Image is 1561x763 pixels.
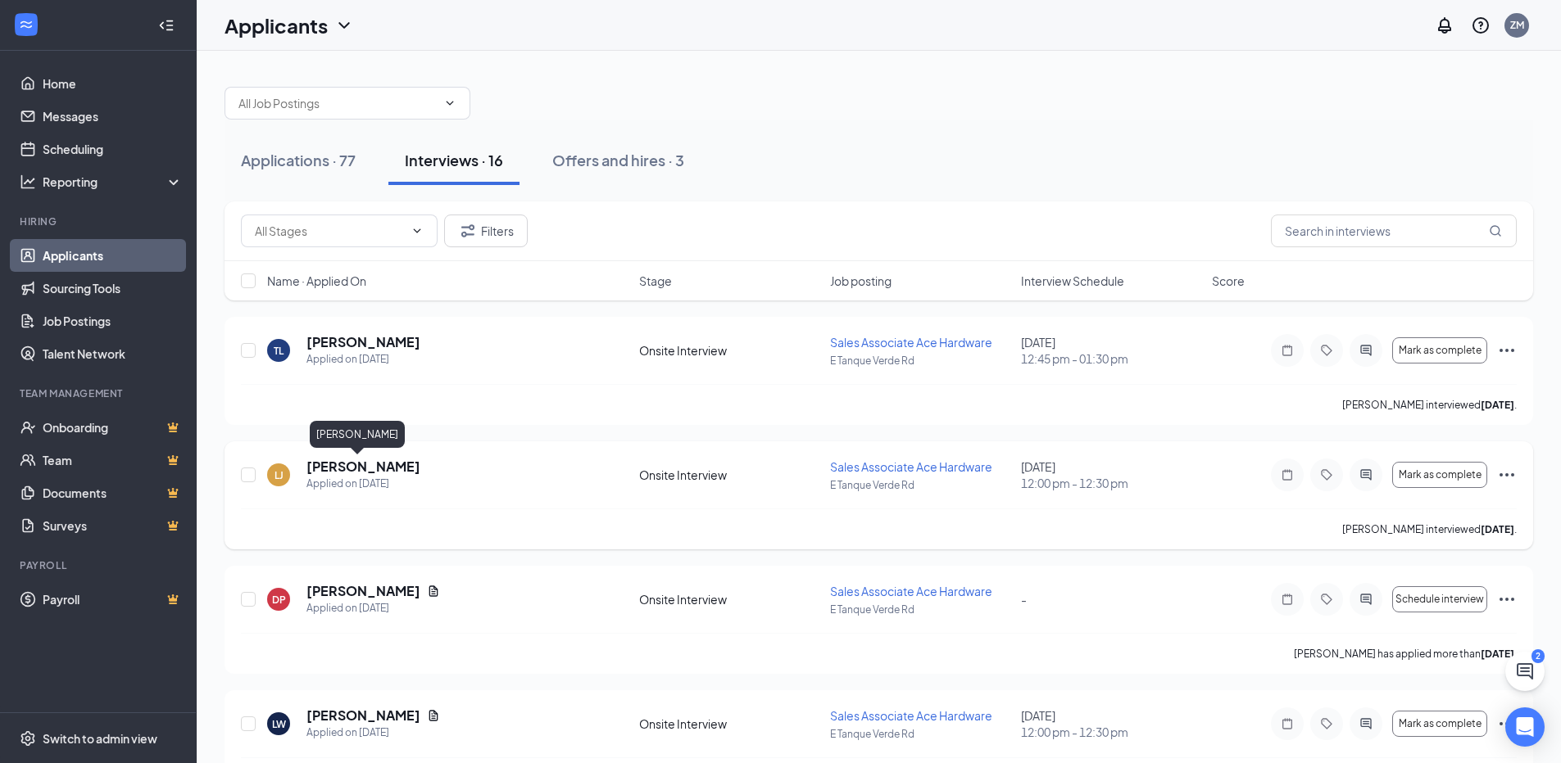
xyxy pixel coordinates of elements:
[1505,652,1545,691] button: ChatActive
[427,585,440,598] svg: Document
[1497,341,1517,360] svg: Ellipses
[1510,18,1524,32] div: ZM
[20,386,179,400] div: Team Management
[552,150,684,170] div: Offers and hires · 3
[275,468,284,482] div: LJ
[1021,273,1124,289] span: Interview Schedule
[1356,593,1376,606] svg: ActiveChat
[272,717,286,731] div: LW
[1356,468,1376,481] svg: ActiveChat
[1392,711,1487,737] button: Mark as complete
[830,459,992,474] span: Sales Associate Ace Hardware
[1021,592,1027,607] span: -
[444,214,528,247] button: Filter Filters
[1342,522,1517,536] p: [PERSON_NAME] interviewed .
[1021,458,1202,491] div: [DATE]
[43,100,183,133] a: Messages
[639,467,820,483] div: Onsite Interview
[241,150,356,170] div: Applications · 77
[43,133,183,165] a: Scheduling
[830,727,1011,741] p: E Tanque Verde Rd
[830,584,992,598] span: Sales Associate Ace Hardware
[158,17,175,34] svg: Collapse
[1471,16,1491,35] svg: QuestionInfo
[639,342,820,359] div: Onsite Interview
[405,150,503,170] div: Interviews · 16
[1395,594,1484,605] span: Schedule interview
[1515,661,1535,681] svg: ChatActive
[1021,350,1202,367] span: 12:45 pm - 01:30 pm
[43,174,184,190] div: Reporting
[1497,465,1517,485] svg: Ellipses
[639,716,820,732] div: Onsite Interview
[43,444,183,476] a: TeamCrown
[20,730,36,747] svg: Settings
[458,221,478,241] svg: Filter
[1317,344,1336,357] svg: Tag
[1212,273,1245,289] span: Score
[1481,523,1514,535] b: [DATE]
[1277,717,1297,730] svg: Note
[1277,593,1297,606] svg: Note
[43,272,183,305] a: Sourcing Tools
[411,224,424,237] svg: ChevronDown
[1271,214,1517,247] input: Search in interviews
[1481,399,1514,411] b: [DATE]
[1021,334,1202,367] div: [DATE]
[830,273,892,289] span: Job posting
[830,708,992,723] span: Sales Associate Ace Hardware
[1317,717,1336,730] svg: Tag
[1356,717,1376,730] svg: ActiveChat
[1497,714,1517,734] svg: Ellipses
[306,476,420,492] div: Applied on [DATE]
[1021,707,1202,740] div: [DATE]
[1277,344,1297,357] svg: Note
[43,583,183,616] a: PayrollCrown
[306,582,420,600] h5: [PERSON_NAME]
[20,174,36,190] svg: Analysis
[20,558,179,572] div: Payroll
[830,354,1011,368] p: E Tanque Verde Rd
[43,67,183,100] a: Home
[1317,593,1336,606] svg: Tag
[1294,647,1517,661] p: [PERSON_NAME] has applied more than .
[1435,16,1454,35] svg: Notifications
[18,16,34,33] svg: WorkstreamLogo
[1497,589,1517,609] svg: Ellipses
[830,478,1011,492] p: E Tanque Verde Rd
[1392,337,1487,363] button: Mark as complete
[1481,648,1514,660] b: [DATE]
[306,351,420,368] div: Applied on [DATE]
[639,591,820,607] div: Onsite Interview
[274,344,284,358] div: TL
[225,11,328,39] h1: Applicants
[1392,586,1487,612] button: Schedule interview
[830,335,992,350] span: Sales Associate Ace Hardware
[306,600,440,616] div: Applied on [DATE]
[1399,718,1482,729] span: Mark as complete
[43,411,183,444] a: OnboardingCrown
[43,337,183,370] a: Talent Network
[20,214,179,228] div: Hiring
[238,94,437,112] input: All Job Postings
[1392,462,1487,488] button: Mark as complete
[443,97,456,110] svg: ChevronDown
[639,273,672,289] span: Stage
[427,709,440,722] svg: Document
[43,730,157,747] div: Switch to admin view
[1277,468,1297,481] svg: Note
[310,421,405,448] div: [PERSON_NAME]
[43,239,183,272] a: Applicants
[1356,344,1376,357] svg: ActiveChat
[306,333,420,351] h5: [PERSON_NAME]
[272,593,286,607] div: DP
[255,222,404,240] input: All Stages
[334,16,354,35] svg: ChevronDown
[1021,475,1202,491] span: 12:00 pm - 12:30 pm
[1505,707,1545,747] div: Open Intercom Messenger
[1021,724,1202,740] span: 12:00 pm - 12:30 pm
[43,305,183,337] a: Job Postings
[1489,224,1502,237] svg: MagnifyingGlass
[830,603,1011,616] p: E Tanque Verde Rd
[306,707,420,725] h5: [PERSON_NAME]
